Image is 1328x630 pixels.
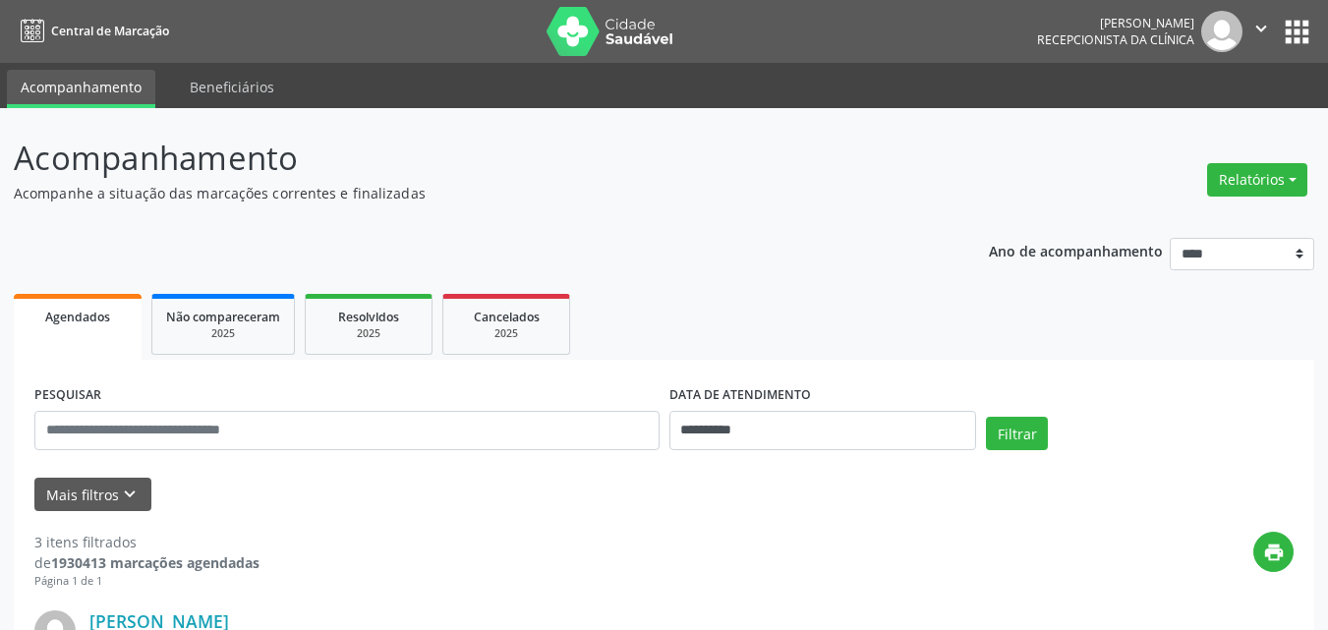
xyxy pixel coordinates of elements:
img: img [1201,11,1242,52]
label: PESQUISAR [34,380,101,411]
div: de [34,552,260,573]
i:  [1250,18,1272,39]
i: keyboard_arrow_down [119,484,141,505]
div: 2025 [319,326,418,341]
a: Acompanhamento [7,70,155,108]
a: Beneficiários [176,70,288,104]
div: Página 1 de 1 [34,573,260,590]
span: Recepcionista da clínica [1037,31,1194,48]
a: Central de Marcação [14,15,169,47]
button: Relatórios [1207,163,1307,197]
i: print [1263,542,1285,563]
span: Central de Marcação [51,23,169,39]
div: [PERSON_NAME] [1037,15,1194,31]
div: 2025 [457,326,555,341]
button:  [1242,11,1280,52]
div: 2025 [166,326,280,341]
p: Acompanhe a situação das marcações correntes e finalizadas [14,183,924,203]
div: 3 itens filtrados [34,532,260,552]
span: Cancelados [474,309,540,325]
strong: 1930413 marcações agendadas [51,553,260,572]
button: Mais filtroskeyboard_arrow_down [34,478,151,512]
span: Resolvidos [338,309,399,325]
p: Ano de acompanhamento [989,238,1163,262]
label: DATA DE ATENDIMENTO [669,380,811,411]
p: Acompanhamento [14,134,924,183]
span: Agendados [45,309,110,325]
button: print [1253,532,1294,572]
button: apps [1280,15,1314,49]
button: Filtrar [986,417,1048,450]
span: Não compareceram [166,309,280,325]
